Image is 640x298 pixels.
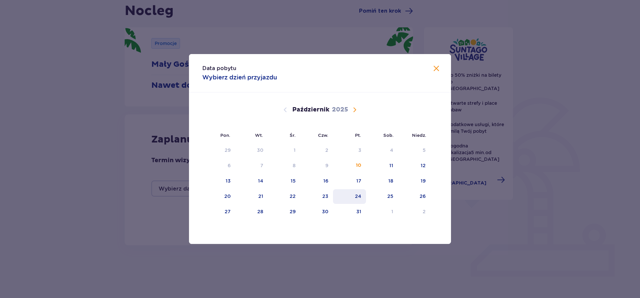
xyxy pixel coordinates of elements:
div: 12 [421,162,426,169]
button: Zamknij [432,65,440,73]
td: 21 [235,189,268,204]
td: 2 [398,205,430,219]
td: 18 [366,174,398,189]
div: 29 [290,208,296,215]
td: Data niedostępna. sobota, 4 października 2025 [366,143,398,158]
td: 27 [202,205,235,219]
td: 10 [333,159,366,173]
div: 4 [390,147,393,154]
td: 26 [398,189,430,204]
div: 13 [226,178,231,184]
div: 11 [389,162,393,169]
div: 3 [358,147,361,154]
small: Śr. [290,132,296,138]
div: 28 [257,208,263,215]
td: 28 [235,205,268,219]
td: 14 [235,174,268,189]
div: 10 [356,162,361,169]
td: 22 [268,189,300,204]
td: 19 [398,174,430,189]
div: 6 [228,162,231,169]
td: Data niedostępna. środa, 8 października 2025 [268,159,300,173]
div: 30 [322,208,328,215]
div: 19 [421,178,426,184]
div: 1 [294,147,296,154]
td: Data niedostępna. wtorek, 7 października 2025 [235,159,268,173]
p: Data pobytu [202,65,236,72]
td: 25 [366,189,398,204]
div: 31 [356,208,361,215]
div: 22 [290,193,296,200]
div: 15 [291,178,296,184]
p: 2025 [332,106,348,114]
div: 23 [322,193,328,200]
td: 30 [300,205,333,219]
td: Data niedostępna. niedziela, 5 października 2025 [398,143,430,158]
div: 24 [355,193,361,200]
td: 24 [333,189,366,204]
div: 5 [423,147,426,154]
div: 14 [258,178,263,184]
div: 20 [224,193,231,200]
div: 9 [325,162,328,169]
button: Następny miesiąc [351,106,359,114]
div: 2 [325,147,328,154]
td: Data niedostępna. piątek, 3 października 2025 [333,143,366,158]
p: Wybierz dzień przyjazdu [202,73,277,81]
td: 1 [366,205,398,219]
td: Data niedostępna. poniedziałek, 6 października 2025 [202,159,235,173]
div: 26 [420,193,426,200]
div: 17 [356,178,361,184]
td: 16 [300,174,333,189]
small: Pon. [220,132,230,138]
td: Data niedostępna. czwartek, 2 października 2025 [300,143,333,158]
div: 18 [388,178,393,184]
td: Data niedostępna. czwartek, 9 października 2025 [300,159,333,173]
div: 30 [257,147,263,154]
td: 31 [333,205,366,219]
small: Czw. [318,132,328,138]
div: 16 [323,178,328,184]
td: 15 [268,174,300,189]
small: Wt. [255,132,263,138]
td: 17 [333,174,366,189]
td: Data niedostępna. środa, 1 października 2025 [268,143,300,158]
td: 11 [366,159,398,173]
div: 1 [391,208,393,215]
td: 29 [268,205,300,219]
div: 8 [293,162,296,169]
button: Poprzedni miesiąc [281,106,289,114]
small: Pt. [355,132,361,138]
p: Październik [292,106,329,114]
div: 25 [387,193,393,200]
td: Data niedostępna. poniedziałek, 29 września 2025 [202,143,235,158]
div: 29 [225,147,231,154]
td: 23 [300,189,333,204]
div: 7 [260,162,263,169]
small: Sob. [383,132,394,138]
div: 27 [225,208,231,215]
td: 12 [398,159,430,173]
td: Data niedostępna. wtorek, 30 września 2025 [235,143,268,158]
small: Niedz. [412,132,426,138]
div: 21 [258,193,263,200]
div: 2 [423,208,426,215]
td: 13 [202,174,235,189]
td: 20 [202,189,235,204]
